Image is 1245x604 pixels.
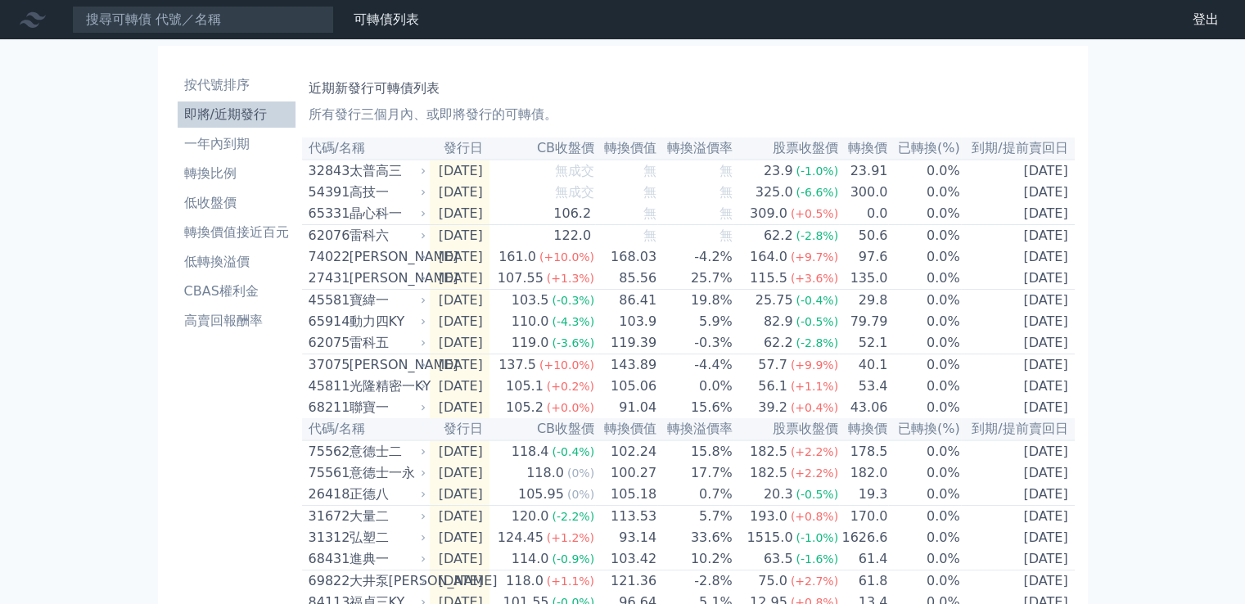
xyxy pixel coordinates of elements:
[747,463,791,483] div: 182.5
[309,442,345,462] div: 75562
[839,440,888,462] td: 178.5
[657,484,733,506] td: 0.7%
[309,528,345,548] div: 31312
[523,463,567,483] div: 118.0
[430,548,489,570] td: [DATE]
[494,528,547,548] div: 124.45
[309,105,1068,124] p: 所有發行三個月內、或即將發行的可轉債。
[791,401,838,414] span: (+0.4%)
[839,548,888,570] td: 61.4
[888,268,960,290] td: 0.0%
[1180,7,1232,33] a: 登出
[350,226,423,246] div: 雷科六
[350,376,423,396] div: 光隆精密一KY
[839,418,888,440] th: 轉換價
[888,332,960,354] td: 0.0%
[595,354,657,376] td: 143.89
[961,462,1075,484] td: [DATE]
[503,376,547,396] div: 105.1
[178,278,295,304] a: CBAS權利金
[547,575,594,588] span: (+1.1%)
[595,311,657,332] td: 103.9
[961,182,1075,203] td: [DATE]
[657,354,733,376] td: -4.4%
[595,440,657,462] td: 102.24
[178,193,295,213] li: 低收盤價
[350,333,423,353] div: 雷科五
[539,358,594,372] span: (+10.0%)
[178,282,295,301] li: CBAS權利金
[796,488,838,501] span: (-0.5%)
[752,183,796,202] div: 325.0
[495,355,539,375] div: 137.5
[309,79,1068,98] h1: 近期新發行可轉債列表
[747,268,791,288] div: 115.5
[657,440,733,462] td: 15.8%
[350,507,423,526] div: 大量二
[747,247,791,267] div: 164.0
[839,527,888,548] td: 1626.6
[760,161,796,181] div: 23.9
[503,571,547,591] div: 118.0
[309,161,345,181] div: 32843
[839,311,888,332] td: 79.79
[888,137,960,160] th: 已轉換(%)
[657,246,733,268] td: -4.2%
[961,225,1075,247] td: [DATE]
[595,462,657,484] td: 100.27
[719,228,733,243] span: 無
[309,571,345,591] div: 69822
[595,246,657,268] td: 168.03
[350,204,423,223] div: 晶心科一
[791,575,838,588] span: (+2.7%)
[350,463,423,483] div: 意德士一永
[503,398,547,417] div: 105.2
[178,72,295,98] a: 按代號排序
[595,397,657,418] td: 91.04
[839,397,888,418] td: 43.06
[839,246,888,268] td: 97.6
[839,506,888,528] td: 170.0
[178,160,295,187] a: 轉換比例
[657,570,733,593] td: -2.8%
[888,311,960,332] td: 0.0%
[430,246,489,268] td: [DATE]
[888,290,960,312] td: 0.0%
[567,467,594,480] span: (0%)
[309,247,345,267] div: 74022
[539,250,594,264] span: (+10.0%)
[309,204,345,223] div: 65331
[791,207,838,220] span: (+0.5%)
[961,397,1075,418] td: [DATE]
[888,440,960,462] td: 0.0%
[595,418,657,440] th: 轉換價值
[430,527,489,548] td: [DATE]
[178,219,295,246] a: 轉換價值接近百元
[178,308,295,334] a: 高賣回報酬率
[643,184,656,200] span: 無
[888,462,960,484] td: 0.0%
[657,527,733,548] td: 33.6%
[508,312,553,331] div: 110.0
[747,204,791,223] div: 309.0
[752,291,796,310] div: 25.75
[595,332,657,354] td: 119.39
[796,294,838,307] span: (-0.4%)
[430,203,489,225] td: [DATE]
[430,506,489,528] td: [DATE]
[430,160,489,182] td: [DATE]
[791,445,838,458] span: (+2.2%)
[961,440,1075,462] td: [DATE]
[430,440,489,462] td: [DATE]
[595,548,657,570] td: 103.42
[719,163,733,178] span: 無
[494,268,547,288] div: 107.55
[733,137,839,160] th: 股票收盤價
[178,164,295,183] li: 轉換比例
[72,6,334,34] input: 搜尋可轉債 代號／名稱
[547,401,594,414] span: (+0.0%)
[839,332,888,354] td: 52.1
[791,467,838,480] span: (+2.2%)
[489,418,595,440] th: CB收盤價
[178,134,295,154] li: 一年內到期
